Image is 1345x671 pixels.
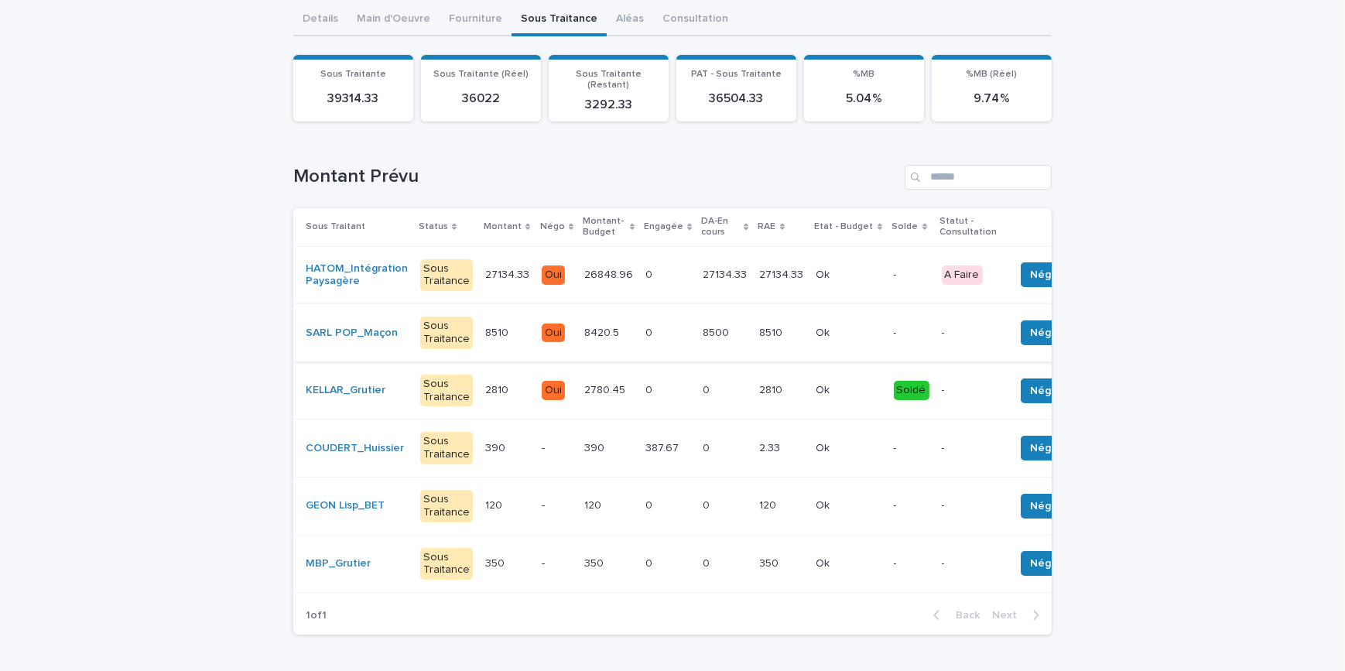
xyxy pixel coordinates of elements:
p: 0 [703,496,714,512]
p: 26848.96 [584,265,636,282]
p: - [894,442,929,455]
input: Search [905,165,1052,190]
p: 27134.33 [485,265,532,282]
p: 120 [760,496,780,512]
p: Négo [540,218,565,235]
p: 39314.33 [303,91,404,106]
a: COUDERT_Huissier [306,442,404,455]
p: 0 [703,554,714,570]
p: Engagée [644,218,683,235]
p: Montant [484,218,522,235]
button: Next [986,608,1052,622]
p: - [894,327,929,340]
button: Négo [1021,378,1069,403]
p: - [542,442,572,455]
p: Status [419,218,448,235]
p: 27134.33 [703,265,751,282]
div: Sous Traitance [420,259,473,292]
button: Négo [1021,494,1069,519]
a: MBP_Grutier [306,557,371,570]
p: 350 [485,554,508,570]
tr: GEON Lisp_BET Sous Traitance120120 -120120 00 00 120120 OkOk --Négo [293,477,1093,535]
span: Next [992,610,1026,621]
span: Négo [1031,556,1059,571]
span: Négo [1031,440,1059,456]
span: Négo [1031,325,1059,341]
p: - [542,499,572,512]
span: %MB [854,70,875,79]
span: Sous Traitante (Restant) [576,70,642,90]
p: Sous Traitant [306,218,365,235]
tr: SARL POP_Maçon Sous Traitance85108510 Oui8420.58420.5 00 85008500 85108510 OkOk --Négo [293,304,1093,362]
button: Sous Traitance [512,4,607,36]
p: 36504.33 [686,91,787,106]
p: - [942,557,1002,570]
h1: Montant Prévu [293,166,898,188]
tr: KELLAR_Grutier Sous Traitance28102810 Oui2780.452780.45 00 00 28102810 OkOk Soldé-Négo [293,361,1093,419]
div: A Faire [942,265,983,285]
p: 2810 [760,381,786,397]
p: 350 [760,554,782,570]
div: Sous Traitance [420,317,473,349]
p: 2780.45 [584,381,628,397]
button: Main d'Oeuvre [347,4,440,36]
p: - [942,384,1002,397]
div: Oui [542,381,565,400]
span: Sous Traitante (Réel) [433,70,529,79]
div: Oui [542,265,565,285]
p: Statut - Consultation [940,213,1004,241]
div: Sous Traitance [420,548,473,580]
p: 8510 [760,324,786,340]
p: 2810 [485,381,512,397]
p: 1 of 1 [293,597,339,635]
p: 390 [485,439,508,455]
p: - [942,442,1002,455]
p: 0 [645,265,655,282]
p: 5.04 % [813,91,915,106]
span: Négo [1031,498,1059,514]
p: 120 [584,496,604,512]
p: Ok [816,265,833,282]
span: %MB (Réel) [967,70,1018,79]
p: Ok [816,439,833,455]
tr: COUDERT_Huissier Sous Traitance390390 -390390 387.67387.67 00 2.332.33 OkOk --Négo [293,419,1093,478]
p: 0 [703,381,714,397]
p: 350 [584,554,607,570]
p: DA-En cours [702,213,741,241]
div: Sous Traitance [420,432,473,464]
a: SARL POP_Maçon [306,327,398,340]
p: 8510 [485,324,512,340]
p: - [542,557,572,570]
p: - [894,557,929,570]
p: 387.67 [645,439,682,455]
p: 27134.33 [760,265,807,282]
div: Sous Traitance [420,490,473,522]
p: 8500 [703,324,733,340]
span: Sous Traitante [320,70,386,79]
a: KELLAR_Grutier [306,384,385,397]
p: 0 [645,324,655,340]
p: Ok [816,496,833,512]
p: 8420.5 [584,324,622,340]
p: 36022 [430,91,532,106]
p: Ok [816,381,833,397]
span: Négo [1031,383,1059,399]
p: - [894,499,929,512]
p: 120 [485,496,505,512]
p: 390 [584,439,607,455]
button: Aléas [607,4,653,36]
span: Back [946,610,980,621]
a: GEON Lisp_BET [306,499,385,512]
p: - [942,327,1002,340]
button: Back [921,608,986,622]
tr: HATOM_Intégration Paysagère Sous Traitance27134.3327134.33 Oui26848.9626848.96 00 27134.3327134.3... [293,246,1093,304]
button: Consultation [653,4,738,36]
button: Négo [1021,436,1069,460]
div: Soldé [894,381,929,400]
p: 0 [645,381,655,397]
p: - [894,269,929,282]
span: Négo [1031,267,1059,282]
p: 9.74 % [941,91,1042,106]
button: Négo [1021,551,1069,576]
